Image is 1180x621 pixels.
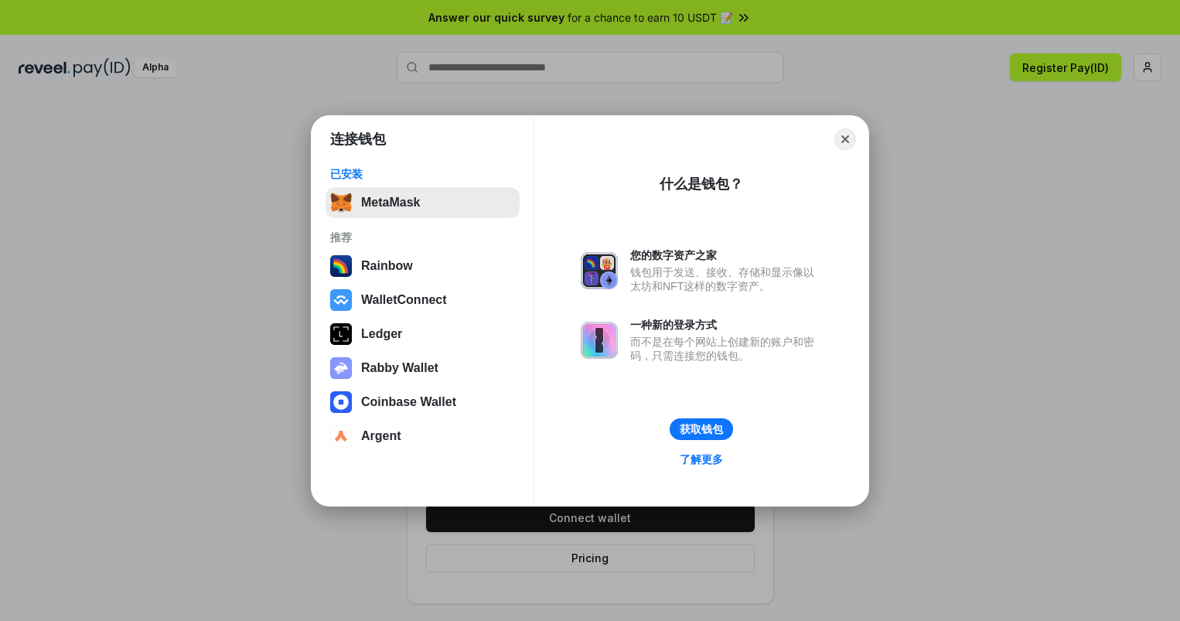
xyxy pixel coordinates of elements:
div: Coinbase Wallet [361,395,456,409]
button: WalletConnect [326,285,520,316]
div: WalletConnect [361,293,447,307]
img: svg+xml,%3Csvg%20xmlns%3D%22http%3A%2F%2Fwww.w3.org%2F2000%2Fsvg%22%20fill%3D%22none%22%20viewBox... [581,322,618,359]
div: MetaMask [361,196,420,210]
img: svg+xml,%3Csvg%20xmlns%3D%22http%3A%2F%2Fwww.w3.org%2F2000%2Fsvg%22%20fill%3D%22none%22%20viewBox... [581,252,618,289]
img: svg+xml,%3Csvg%20width%3D%2228%22%20height%3D%2228%22%20viewBox%3D%220%200%2028%2028%22%20fill%3D... [330,425,352,447]
div: Ledger [361,327,402,341]
img: svg+xml,%3Csvg%20xmlns%3D%22http%3A%2F%2Fwww.w3.org%2F2000%2Fsvg%22%20width%3D%2228%22%20height%3... [330,323,352,345]
h1: 连接钱包 [330,130,386,148]
div: 一种新的登录方式 [630,318,822,332]
div: 了解更多 [680,452,723,466]
div: 获取钱包 [680,422,723,436]
img: svg+xml,%3Csvg%20width%3D%2228%22%20height%3D%2228%22%20viewBox%3D%220%200%2028%2028%22%20fill%3D... [330,391,352,413]
button: MetaMask [326,187,520,218]
div: 推荐 [330,230,515,244]
div: Argent [361,429,401,443]
button: Rainbow [326,251,520,281]
img: svg+xml,%3Csvg%20width%3D%22120%22%20height%3D%22120%22%20viewBox%3D%220%200%20120%20120%22%20fil... [330,255,352,277]
button: 获取钱包 [670,418,733,440]
button: Ledger [326,319,520,350]
button: Rabby Wallet [326,353,520,384]
div: 而不是在每个网站上创建新的账户和密码，只需连接您的钱包。 [630,335,822,363]
button: Argent [326,421,520,452]
div: 您的数字资产之家 [630,248,822,262]
div: 已安装 [330,167,515,181]
img: svg+xml,%3Csvg%20fill%3D%22none%22%20height%3D%2233%22%20viewBox%3D%220%200%2035%2033%22%20width%... [330,192,352,213]
button: Coinbase Wallet [326,387,520,418]
div: Rabby Wallet [361,361,438,375]
img: svg+xml,%3Csvg%20width%3D%2228%22%20height%3D%2228%22%20viewBox%3D%220%200%2028%2028%22%20fill%3D... [330,289,352,311]
div: 什么是钱包？ [660,175,743,193]
div: Rainbow [361,259,413,273]
button: Close [834,128,856,150]
img: svg+xml,%3Csvg%20xmlns%3D%22http%3A%2F%2Fwww.w3.org%2F2000%2Fsvg%22%20fill%3D%22none%22%20viewBox... [330,357,352,379]
div: 钱包用于发送、接收、存储和显示像以太坊和NFT这样的数字资产。 [630,265,822,293]
a: 了解更多 [670,449,732,469]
